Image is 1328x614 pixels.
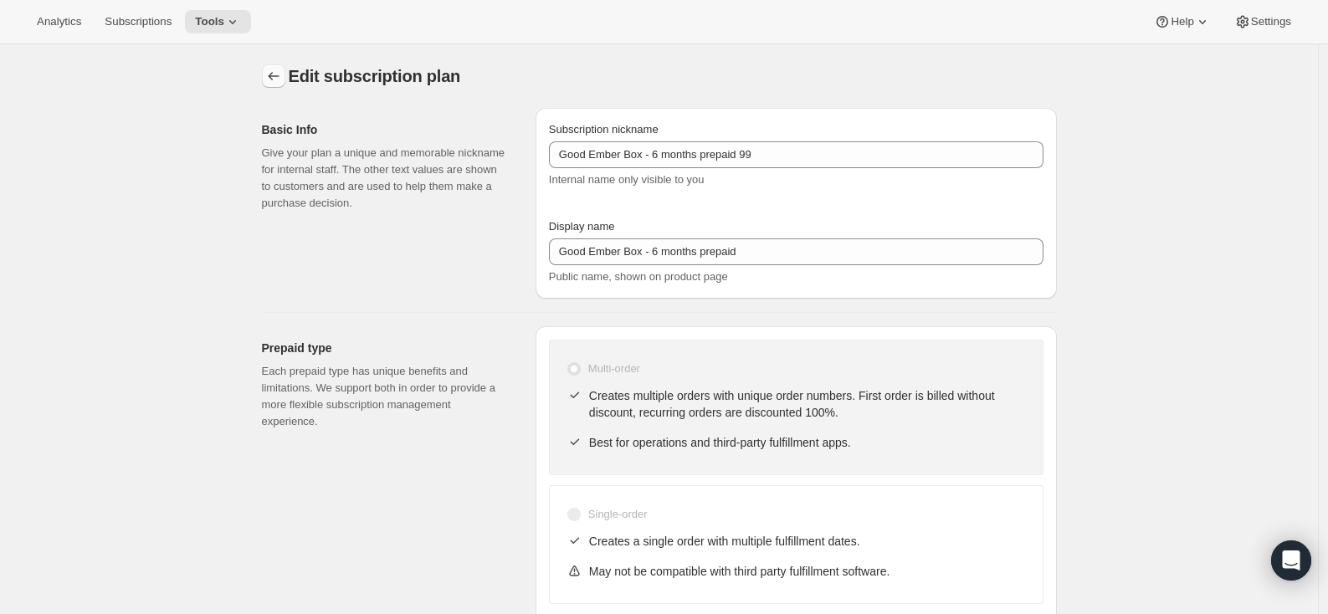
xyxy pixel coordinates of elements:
[1251,15,1291,28] span: Settings
[262,340,509,356] h2: Prepaid type
[105,15,172,28] span: Subscriptions
[195,15,224,28] span: Tools
[262,64,285,88] button: Subscription plans
[1144,10,1220,33] button: Help
[549,173,705,186] span: Internal name only visible to you
[549,220,615,233] span: Display name
[588,362,640,375] span: Multi-order
[262,363,509,430] p: Each prepaid type has unique benefits and limitations. We support both in order to provide a more...
[549,141,1043,168] input: Subscribe & Save
[1224,10,1301,33] button: Settings
[185,10,251,33] button: Tools
[95,10,182,33] button: Subscriptions
[262,145,509,212] p: Give your plan a unique and memorable nickname for internal staff. The other text values are show...
[589,387,1026,421] p: Creates multiple orders with unique order numbers. First order is billed without discount, recurr...
[549,123,659,136] span: Subscription nickname
[1171,15,1193,28] span: Help
[1271,540,1311,581] div: Open Intercom Messenger
[589,563,1026,580] p: May not be compatible with third party fulfillment software.
[27,10,91,33] button: Analytics
[588,508,648,520] span: Single-order
[37,15,81,28] span: Analytics
[589,533,1026,550] p: Creates a single order with multiple fulfillment dates.
[549,238,1043,265] input: Subscribe & Save
[549,270,728,283] span: Public name, shown on product page
[589,434,1026,451] p: Best for operations and third-party fulfillment apps.
[262,121,509,138] h2: Basic Info
[289,67,461,85] span: Edit subscription plan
